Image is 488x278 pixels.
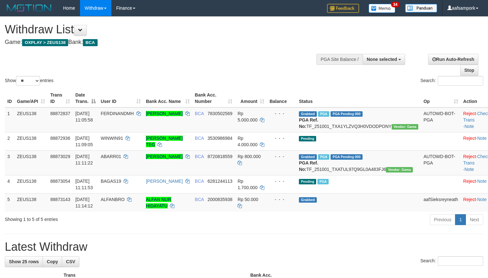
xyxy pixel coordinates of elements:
[5,39,319,46] h4: Game: Bank:
[455,214,466,225] a: 1
[237,111,257,122] span: Rp 5.000.000
[62,256,79,267] a: CSV
[299,179,316,184] span: Pending
[267,89,296,107] th: Balance
[5,107,14,132] td: 1
[73,89,98,107] th: Date Trans.: activate to sort column descending
[101,179,121,184] span: BAGAS19
[50,179,70,184] span: 88873054
[146,111,183,116] a: [PERSON_NAME]
[192,89,235,107] th: Bank Acc. Number: activate to sort column ascending
[5,3,53,13] img: MOTION_logo.png
[428,54,478,65] a: Run Auto-Refresh
[101,136,123,141] span: WINWIN91
[463,179,476,184] a: Reject
[318,111,329,117] span: Marked by aafnoeunsreypich
[195,136,204,141] span: BCA
[98,89,143,107] th: User ID: activate to sort column ascending
[477,136,487,141] a: Note
[195,111,204,116] span: BCA
[14,132,48,150] td: ZEUS138
[316,54,363,65] div: PGA Site Balance /
[146,136,183,147] a: [PERSON_NAME] TEG
[463,136,476,141] a: Reject
[299,160,318,172] b: PGA Ref. No:
[299,111,317,117] span: Grabbed
[14,175,48,193] td: ZEUS138
[421,150,460,175] td: AUTOWD-BOT-PGA
[101,111,134,116] span: FERDINANDMH
[143,89,192,107] th: Bank Acc. Name: activate to sort column ascending
[14,193,48,212] td: ZEUS138
[269,178,294,184] div: - - -
[269,196,294,203] div: - - -
[5,193,14,212] td: 5
[9,259,39,264] span: Show 25 rows
[420,76,483,86] label: Search:
[299,197,317,203] span: Grabbed
[269,153,294,160] div: - - -
[463,197,476,202] a: Reject
[48,89,73,107] th: Trans ID: activate to sort column ascending
[299,117,318,129] b: PGA Ref. No:
[386,167,413,173] span: Vendor URL: https://trx31.1velocity.biz
[235,89,267,107] th: Amount: activate to sort column ascending
[331,154,363,160] span: PGA Pending
[14,89,48,107] th: Game/API: activate to sort column ascending
[101,154,121,159] span: ABARR01
[5,23,319,36] h1: Withdraw List
[22,39,68,46] span: OXPLAY > ZEUS138
[5,240,483,253] h1: Latest Withdraw
[460,65,478,76] a: Stop
[50,197,70,202] span: 88873143
[5,132,14,150] td: 2
[317,179,329,184] span: Marked by aafnoeunsreypich
[75,136,93,147] span: [DATE] 11:09:05
[269,110,294,117] div: - - -
[318,154,329,160] span: Marked by aafnoeunsreypich
[477,179,487,184] a: Note
[195,197,204,202] span: BCA
[421,107,460,132] td: AUTOWD-BOT-PGA
[66,259,75,264] span: CSV
[391,2,400,7] span: 34
[75,179,93,190] span: [DATE] 11:11:53
[14,107,48,132] td: ZEUS138
[5,256,43,267] a: Show 25 rows
[237,154,260,159] span: Rp 800.000
[195,154,204,159] span: BCA
[438,76,483,86] input: Search:
[5,89,14,107] th: ID
[369,4,396,13] img: Button%20Memo.svg
[421,89,460,107] th: Op: activate to sort column ascending
[463,154,476,159] a: Reject
[208,197,233,202] span: Copy 2000835938 to clipboard
[269,135,294,141] div: - - -
[299,136,316,141] span: Pending
[463,111,476,116] a: Reject
[14,150,48,175] td: ZEUS138
[477,197,487,202] a: Note
[466,214,483,225] a: Next
[465,167,474,172] a: Note
[327,4,359,13] img: Feedback.jpg
[146,154,183,159] a: [PERSON_NAME]
[331,111,363,117] span: PGA Pending
[237,136,257,147] span: Rp 4.000.000
[146,179,183,184] a: [PERSON_NAME]
[421,193,460,212] td: aafSieksreyneath
[5,214,198,223] div: Showing 1 to 5 of 5 entries
[75,197,93,208] span: [DATE] 11:14:12
[367,57,397,62] span: None selected
[75,111,93,122] span: [DATE] 11:05:58
[405,4,437,13] img: panduan.png
[296,107,421,132] td: TF_251001_TXA1YLZVQ3H0VDODPONY
[299,154,317,160] span: Grabbed
[465,124,474,129] a: Note
[5,175,14,193] td: 4
[5,150,14,175] td: 3
[420,256,483,266] label: Search:
[75,154,93,165] span: [DATE] 11:11:22
[208,136,233,141] span: Copy 3530986984 to clipboard
[146,197,171,208] a: ALFAN NUR HIDAYATU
